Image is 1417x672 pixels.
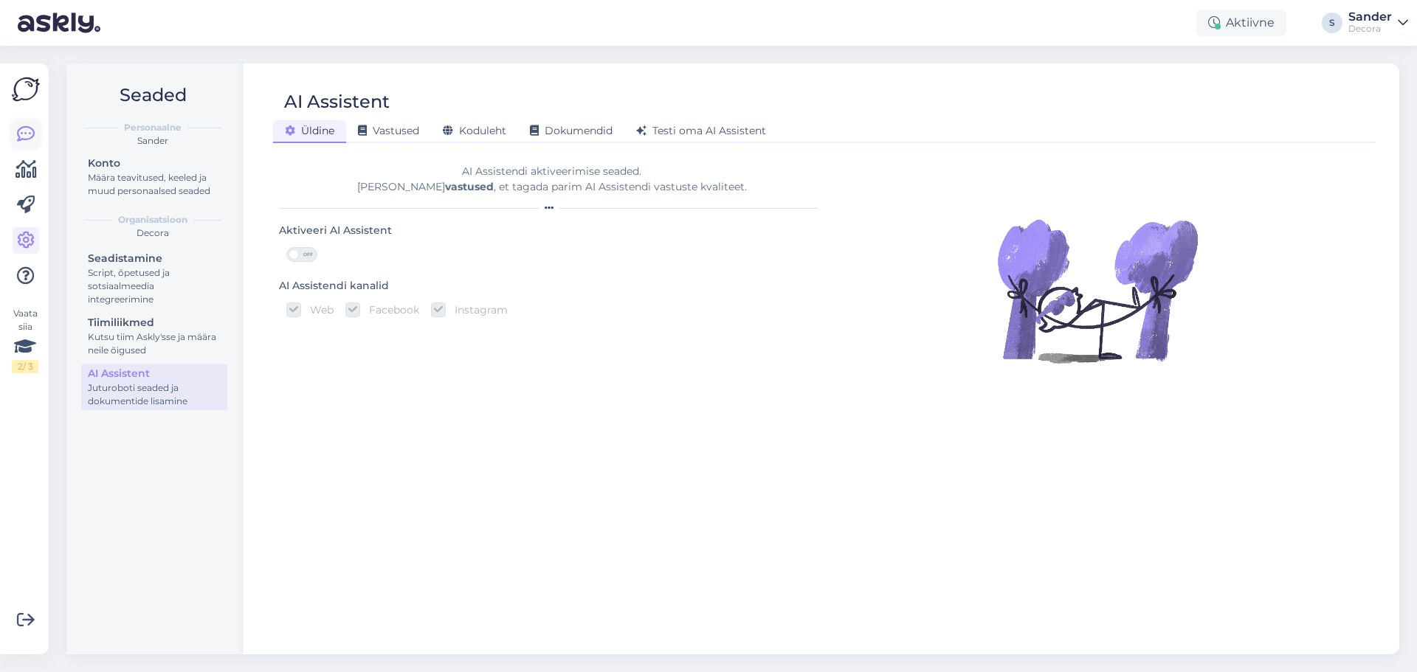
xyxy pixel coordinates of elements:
[446,302,508,317] label: Instagram
[360,302,419,317] label: Facebook
[88,366,221,381] div: AI Assistent
[88,330,221,357] div: Kutsu tiim Askly'sse ja määra neile õigused
[445,180,494,193] b: vastused
[81,364,227,410] a: AI AssistentJuturoboti seaded ja dokumentide lisamine
[279,164,824,195] div: AI Assistendi aktiveerimise seaded. [PERSON_NAME] , et tagada parim AI Assistendi vastuste kvalit...
[78,226,227,240] div: Decora
[1348,23,1392,35] div: Decora
[81,153,227,200] a: KontoMäära teavitused, keeled ja muud personaalsed seaded
[88,251,221,266] div: Seadistamine
[88,381,221,408] div: Juturoboti seaded ja dokumentide lisamine
[279,223,392,239] div: Aktiveeri AI Assistent
[118,213,187,226] b: Organisatsioon
[88,156,221,171] div: Konto
[636,124,766,137] span: Testi oma AI Assistent
[88,315,221,330] div: Tiimiliikmed
[358,124,419,137] span: Vastused
[443,124,506,137] span: Koduleht
[81,313,227,359] a: TiimiliikmedKutsu tiim Askly'sse ja määra neile õigused
[301,302,334,317] label: Web
[994,187,1201,394] img: Illustration
[1348,11,1392,23] div: Sander
[1348,11,1408,35] a: SanderDecora
[285,124,334,137] span: Üldine
[12,307,38,373] div: Vaata siia
[1322,13,1342,33] div: S
[124,121,182,134] b: Personaalne
[530,124,613,137] span: Dokumendid
[1196,10,1286,36] div: Aktiivne
[88,171,221,198] div: Määra teavitused, keeled ja muud personaalsed seaded
[78,81,227,109] h2: Seaded
[88,266,221,306] div: Script, õpetused ja sotsiaalmeedia integreerimine
[299,248,317,261] span: OFF
[284,88,390,116] div: AI Assistent
[12,75,40,103] img: Askly Logo
[12,360,38,373] div: 2 / 3
[279,278,389,294] div: AI Assistendi kanalid
[78,134,227,148] div: Sander
[81,249,227,308] a: SeadistamineScript, õpetused ja sotsiaalmeedia integreerimine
